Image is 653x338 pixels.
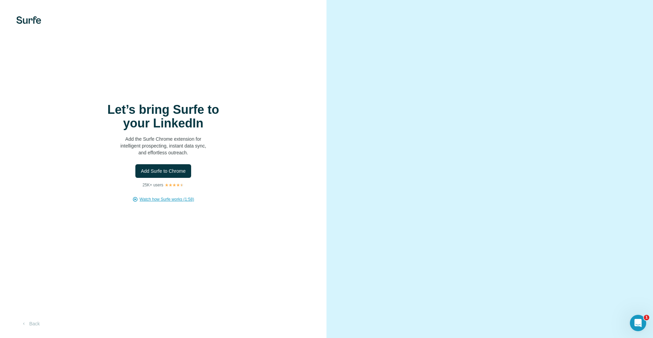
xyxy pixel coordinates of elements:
img: Rating Stars [165,183,184,187]
button: Back [16,318,45,330]
button: Add Surfe to Chrome [135,164,191,178]
p: Add the Surfe Chrome extension for intelligent prospecting, instant data sync, and effortless out... [95,136,231,156]
span: Add Surfe to Chrome [141,168,186,174]
iframe: Intercom live chat [630,315,646,331]
p: 25K+ users [143,182,163,188]
span: 1 [644,315,649,320]
button: Watch how Surfe works (1:58) [139,196,194,202]
h1: Let’s bring Surfe to your LinkedIn [95,103,231,130]
img: Surfe's logo [16,16,41,24]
